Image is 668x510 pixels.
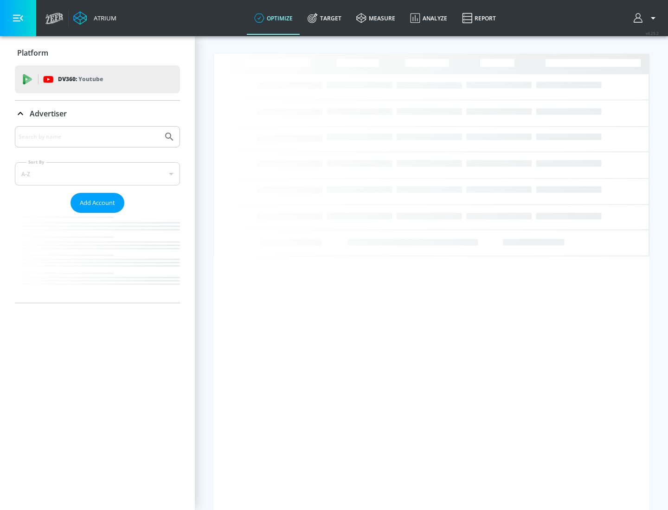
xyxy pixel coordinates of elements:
a: Report [455,1,503,35]
nav: list of Advertiser [15,213,180,303]
div: A-Z [15,162,180,185]
div: Atrium [90,14,116,22]
p: Youtube [78,74,103,84]
p: DV360: [58,74,103,84]
div: DV360: Youtube [15,65,180,93]
span: v 4.25.2 [646,31,659,36]
a: Target [300,1,349,35]
p: Platform [17,48,48,58]
a: Atrium [73,11,116,25]
div: Platform [15,40,180,66]
a: optimize [247,1,300,35]
p: Advertiser [30,108,67,119]
div: Advertiser [15,101,180,127]
input: Search by name [19,131,159,143]
button: Add Account [71,193,124,213]
div: Advertiser [15,126,180,303]
label: Sort By [26,159,46,165]
a: measure [349,1,403,35]
a: Analyze [403,1,455,35]
span: Add Account [80,198,115,208]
